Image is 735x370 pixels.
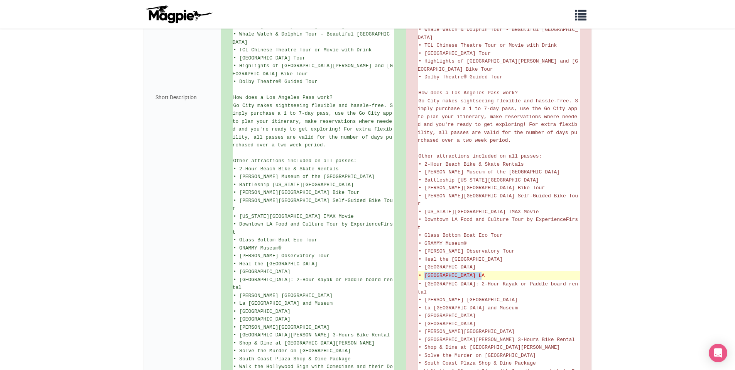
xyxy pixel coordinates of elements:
span: • South Coast Plaza Shop & Dine Package [419,360,536,366]
span: • Shop & Dine at [GEOGRAPHIC_DATA][PERSON_NAME] [233,340,375,346]
span: • [PERSON_NAME] Museum of the [GEOGRAPHIC_DATA] [233,174,375,180]
span: • [GEOGRAPHIC_DATA]: 2-Hour Kayak or Paddle board rental [418,281,578,295]
span: Go City makes sightseeing flexible and hassle-free. Simply purchase a 1 to 7-day pass, use the Go... [233,103,395,148]
span: • Heal the [GEOGRAPHIC_DATA] [233,261,318,267]
span: Other attractions included on all passes: [233,158,357,164]
span: • South Coast Plaza Shop & Dine Package [233,356,351,362]
span: • [PERSON_NAME] [GEOGRAPHIC_DATA] [233,293,333,299]
span: • [GEOGRAPHIC_DATA] [233,269,291,275]
span: • [PERSON_NAME][GEOGRAPHIC_DATA] Bike Tour [233,190,360,195]
span: • Downtown LA Food and Culture Tour by ExperienceFirst [418,217,578,231]
img: logo-ab69f6fb50320c5b225c76a69d11143b.png [144,5,213,24]
span: • [PERSON_NAME] Observatory Tour [233,253,330,259]
span: • Heal the [GEOGRAPHIC_DATA] [419,256,503,262]
span: • Solve the Murder on [GEOGRAPHIC_DATA] [233,348,351,354]
span: • Whale Watch & Dolphin Tour - Beautiful [GEOGRAPHIC_DATA] [233,31,393,45]
span: • [GEOGRAPHIC_DATA] [419,264,476,270]
span: • Glass Bottom Boat Eco Tour [419,233,503,238]
span: • Battleship [US_STATE][GEOGRAPHIC_DATA] [419,177,539,183]
span: • La [GEOGRAPHIC_DATA] and Museum [233,300,333,306]
span: How does a Los Angeles Pass work? [233,95,333,100]
span: How does a Los Angeles Pass work? [419,90,518,96]
span: • Highlights of [GEOGRAPHIC_DATA][PERSON_NAME] and [GEOGRAPHIC_DATA] Bike Tour [233,63,393,77]
div: Open Intercom Messenger [709,344,727,362]
span: • [US_STATE][GEOGRAPHIC_DATA] IMAX Movie [233,214,354,219]
span: • [GEOGRAPHIC_DATA] Tour [419,51,491,56]
span: • [PERSON_NAME] Museum of the [GEOGRAPHIC_DATA] [419,169,560,175]
span: • [PERSON_NAME] [GEOGRAPHIC_DATA] [419,297,518,303]
span: Other attractions included on all passes: [419,153,542,159]
span: Go City makes sightseeing flexible and hassle-free. Simply purchase a 1 to 7-day pass, use the Go... [418,98,580,144]
span: • Dolby Theatre® Guided Tour [233,79,318,85]
span: • [GEOGRAPHIC_DATA] Tour [233,55,306,61]
span: • TCL Chinese Theatre Tour or Movie with Drink [233,47,372,53]
span: • Downtown LA Food and Culture Tour by ExperienceFirst [233,221,393,235]
span: • [GEOGRAPHIC_DATA] [233,316,291,322]
span: • 2-Hour Beach Bike & Skate Rentals [233,166,339,172]
span: • TCL Chinese Theatre Tour or Movie with Drink [419,42,557,48]
span: • Dolby Theatre® Guided Tour [419,74,503,80]
span: • Highlights of [GEOGRAPHIC_DATA][PERSON_NAME] and [GEOGRAPHIC_DATA] Bike Tour [418,58,578,72]
span: • [PERSON_NAME][GEOGRAPHIC_DATA] Self-Guided Bike Tour [418,193,578,207]
span: • 2-Hour Beach Bike & Skate Rentals [419,161,524,167]
span: • GRAMMY Museum® [419,241,467,246]
span: • [GEOGRAPHIC_DATA][PERSON_NAME] 3-Hours Bike Rental [233,332,390,338]
del: • [GEOGRAPHIC_DATA] LA [419,272,579,280]
span: • Solve the Murder on [GEOGRAPHIC_DATA] [419,353,536,358]
span: • [GEOGRAPHIC_DATA] [419,321,476,327]
span: • [PERSON_NAME][GEOGRAPHIC_DATA] Self-Guided Bike Tour [233,198,393,212]
span: • La [GEOGRAPHIC_DATA] and Museum [419,305,518,311]
span: • [PERSON_NAME][GEOGRAPHIC_DATA] Bike Tour [419,185,545,191]
span: • [GEOGRAPHIC_DATA] [233,309,291,314]
span: • Battleship [US_STATE][GEOGRAPHIC_DATA] [233,182,354,188]
span: • The Original Hollywood Sign Walking Tour [233,24,360,29]
span: • [PERSON_NAME][GEOGRAPHIC_DATA] [233,324,330,330]
span: • [GEOGRAPHIC_DATA]: 2-Hour Kayak or Paddle board rental [233,277,393,291]
span: • [GEOGRAPHIC_DATA][PERSON_NAME] 3-Hours Bike Rental [419,337,575,343]
span: • Shop & Dine at [GEOGRAPHIC_DATA][PERSON_NAME] [419,345,560,350]
span: • [GEOGRAPHIC_DATA] [419,313,476,319]
span: • Glass Bottom Boat Eco Tour [233,237,318,243]
span: • [PERSON_NAME] Observatory Tour [419,248,515,254]
span: • Whale Watch & Dolphin Tour - Beautiful [GEOGRAPHIC_DATA] [418,27,578,41]
span: • [PERSON_NAME][GEOGRAPHIC_DATA] [419,329,515,334]
span: • GRAMMY Museum® [233,245,282,251]
span: • [US_STATE][GEOGRAPHIC_DATA] IMAX Movie [419,209,539,215]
